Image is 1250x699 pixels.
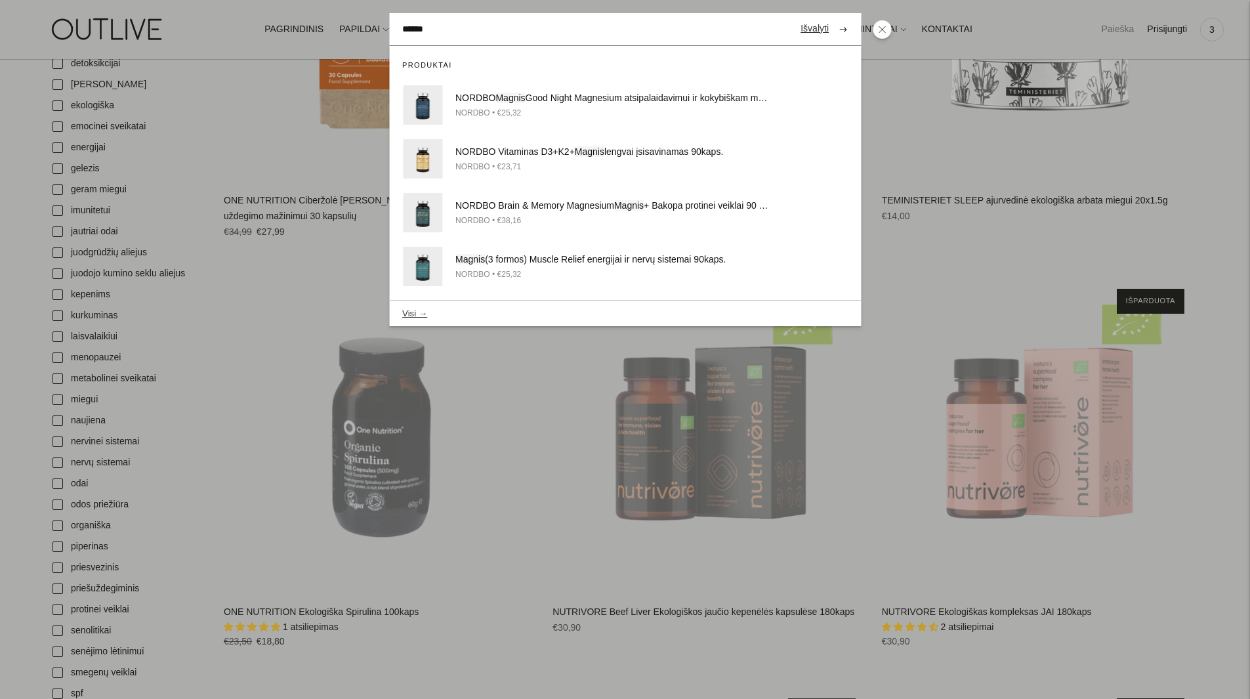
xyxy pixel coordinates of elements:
[389,46,861,79] div: Produktai
[455,214,769,228] div: NORDBO • €38,16
[403,85,442,125] img: GoodNightMagnesium-outlive_120x.png
[455,268,769,282] div: NORDBO • €25,32
[389,78,861,132] a: NORDBOMagnisGood Night Magnesium atsipalaidavimui ir kokybiškam miegui palaikyti 90kaps NORDBO • ...
[801,21,829,37] a: Išvalyti
[389,132,861,186] a: NORDBO Vitaminas D3+K2+Magnislengvai įsisavinamas 90kaps. NORDBO • €23,71
[389,186,861,240] a: NORDBO Brain & Memory MagnesiumMagnis+ Bakopa protinei veiklai 90 kaps NORDBO • €38,16
[455,106,769,120] div: NORDBO • €25,32
[455,198,769,214] div: NORDBO Brain & Memory Magnesium + Bakopa protinei veiklai 90 kaps
[495,93,525,103] span: Magnis
[575,146,604,157] span: Magnis
[403,247,442,286] img: MuscleReliefMagnesium_outlive_120x.png
[455,254,485,265] span: Magnis
[455,252,769,268] div: (3 formos) Muscle Relief energijai ir nervų sistemai 90kaps.
[402,308,427,318] button: Visi →
[455,91,769,106] div: NORDBO Good Night Magnesium atsipalaidavimui ir kokybiškam miegui palaikyti 90kaps
[614,200,644,211] span: Magnis
[403,193,442,232] img: Brain-_-MemoryMagnesium-outlive_120x.png
[389,240,861,293] a: Magnis(3 formos) Muscle Relief energijai ir nervų sistemai 90kaps. NORDBO • €25,32
[455,160,769,174] div: NORDBO • €23,71
[403,139,442,179] img: nordbo-vitd3-k2-magnis--outlive_2_120x.png
[455,144,769,160] div: NORDBO Vitaminas D3+K2+ lengvai įsisavinamas 90kaps.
